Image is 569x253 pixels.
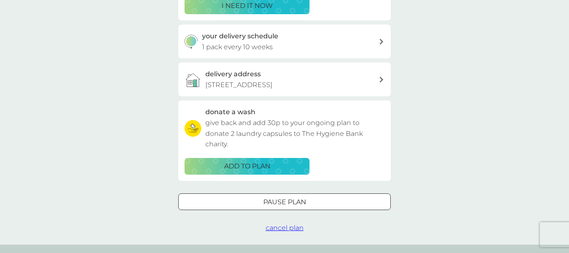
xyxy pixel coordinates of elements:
p: 1 pack every 10 weeks [202,42,273,53]
button: your delivery schedule1 pack every 10 weeks [178,25,391,58]
h3: delivery address [205,69,261,80]
p: i need it now [222,0,273,11]
button: ADD TO PLAN [185,158,309,175]
h3: your delivery schedule [202,31,278,42]
button: cancel plan [266,223,304,233]
p: ADD TO PLAN [224,161,270,172]
button: Pause plan [178,193,391,210]
p: give back and add 30p to your ongoing plan to donate 2 laundry capsules to The Hygiene Bank charity. [205,118,384,150]
h3: donate a wash [205,107,255,118]
p: [STREET_ADDRESS] [205,80,272,90]
a: delivery address[STREET_ADDRESS] [178,63,391,96]
span: cancel plan [266,224,304,232]
p: Pause plan [263,197,306,208]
